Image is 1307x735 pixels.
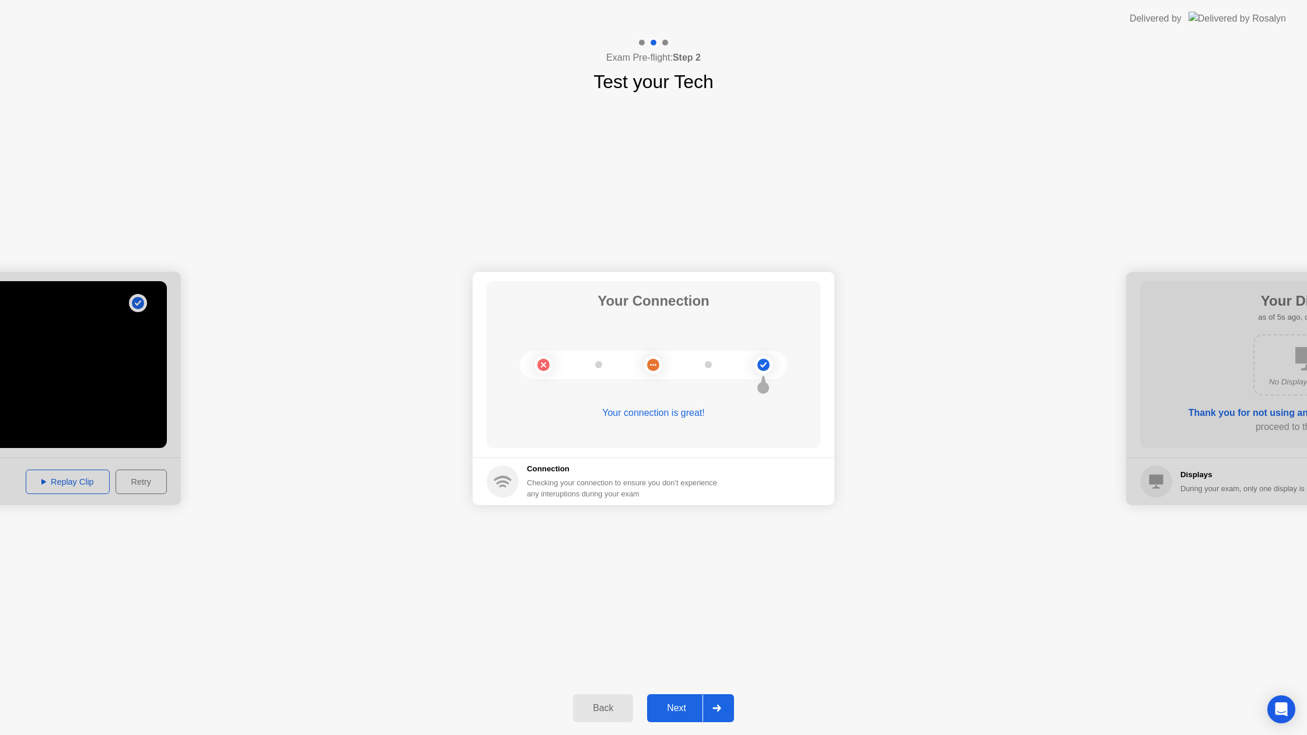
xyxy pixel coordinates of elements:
[573,694,633,722] button: Back
[527,477,724,499] div: Checking your connection to ensure you don’t experience any interuptions during your exam
[673,52,701,62] b: Step 2
[576,703,630,713] div: Back
[1267,695,1295,723] div: Open Intercom Messenger
[1130,12,1182,26] div: Delivered by
[593,68,714,96] h1: Test your Tech
[651,703,703,713] div: Next
[597,290,710,311] h1: Your Connection
[1189,12,1286,25] img: Delivered by Rosalyn
[487,406,820,420] div: Your connection is great!
[527,463,724,475] h5: Connection
[606,51,701,65] h4: Exam Pre-flight:
[647,694,734,722] button: Next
